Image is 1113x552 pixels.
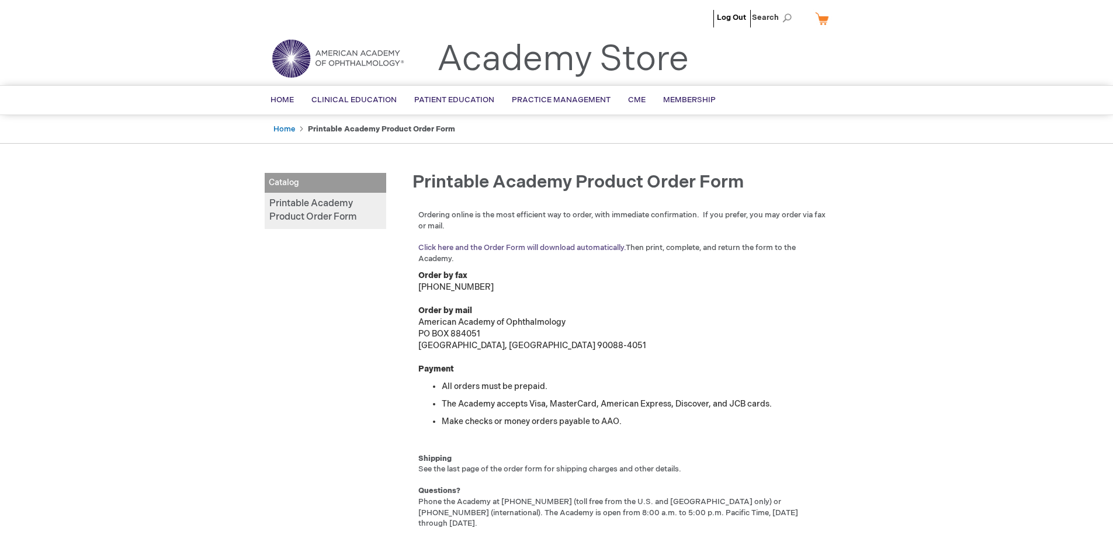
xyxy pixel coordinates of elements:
div: [PHONE_NUMBER] American Academy of Ophthalmology PO BOX 884051 [GEOGRAPHIC_DATA], [GEOGRAPHIC_DAT... [404,210,843,534]
span: Printable Academy Product Order Form [412,172,744,193]
span: Practice Management [512,95,611,105]
p: See the last page of the order form for shipping charges and other details. Phone the Academy at ... [418,442,828,529]
span: CME [628,95,646,105]
strong: Printable Academy Product Order Form [308,124,455,134]
span: Search [752,6,796,29]
strong: Questions? [418,486,460,495]
span: Patient Education [414,95,494,105]
strong: Order by fax [418,270,467,280]
span: Clinical Education [311,95,397,105]
li: All orders must be prepaid. [442,381,828,393]
p: Ordering online is the most efficient way to order, with immediate confirmation. If you prefer, y... [418,210,828,264]
strong: Shipping [418,454,452,463]
a: Printable Academy Product Order Form [265,193,386,229]
span: Catalog [265,173,386,193]
a: Click here and the Order Form will download automatically. [418,243,626,252]
li: Make checks or money orders payable to AAO. [442,416,828,428]
a: Log Out [717,13,746,22]
strong: Order by mail [418,305,472,315]
a: Academy Store [437,39,689,81]
li: The Academy accepts Visa, MasterCard, American Express, Discover, and JCB cards. [442,398,828,410]
a: Home [273,124,295,134]
span: Home [271,95,294,105]
span: Membership [663,95,716,105]
strong: Payment [418,364,454,374]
